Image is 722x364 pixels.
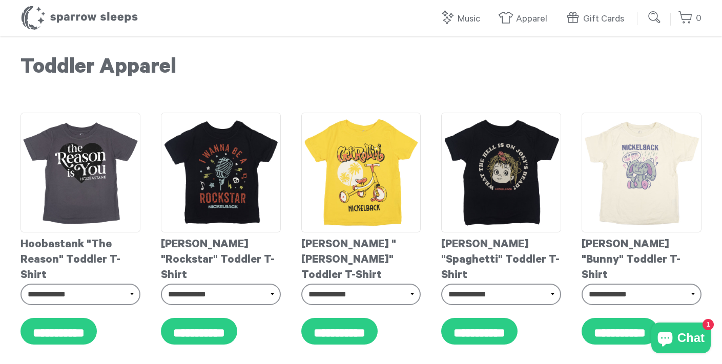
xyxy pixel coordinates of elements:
[301,232,421,284] div: [PERSON_NAME] "[PERSON_NAME]" Toddler T-Shirt
[565,8,629,30] a: Gift Cards
[498,8,552,30] a: Apparel
[20,113,140,232] img: Hoobastank-TheReasonToddlerT-shirt_grande.jpg
[20,56,702,82] h1: Toddler Apparel
[161,113,281,232] img: Nickelback-RockstarToddlerT-shirt_grande.jpg
[441,232,561,284] div: [PERSON_NAME] "Spaghetti" Toddler T-Shirt
[440,8,485,30] a: Music
[582,113,702,232] img: Nickelback-ArewehavingfunyetToddlerT-shirt_grande.jpg
[678,8,702,30] a: 0
[441,113,561,232] img: Nickelback-JoeysHeadToddlerT-shirt_grande.jpg
[161,232,281,284] div: [PERSON_NAME] "Rockstar" Toddler T-Shirt
[582,232,702,284] div: [PERSON_NAME] "Bunny" Toddler T-Shirt
[645,7,665,28] input: Submit
[20,232,140,284] div: Hoobastank "The Reason" Toddler T-Shirt
[648,323,714,356] inbox-online-store-chat: Shopify online store chat
[301,113,421,232] img: Nickelback-GetRollinToddlerT-shirt_grande.jpg
[20,5,138,31] h1: Sparrow Sleeps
